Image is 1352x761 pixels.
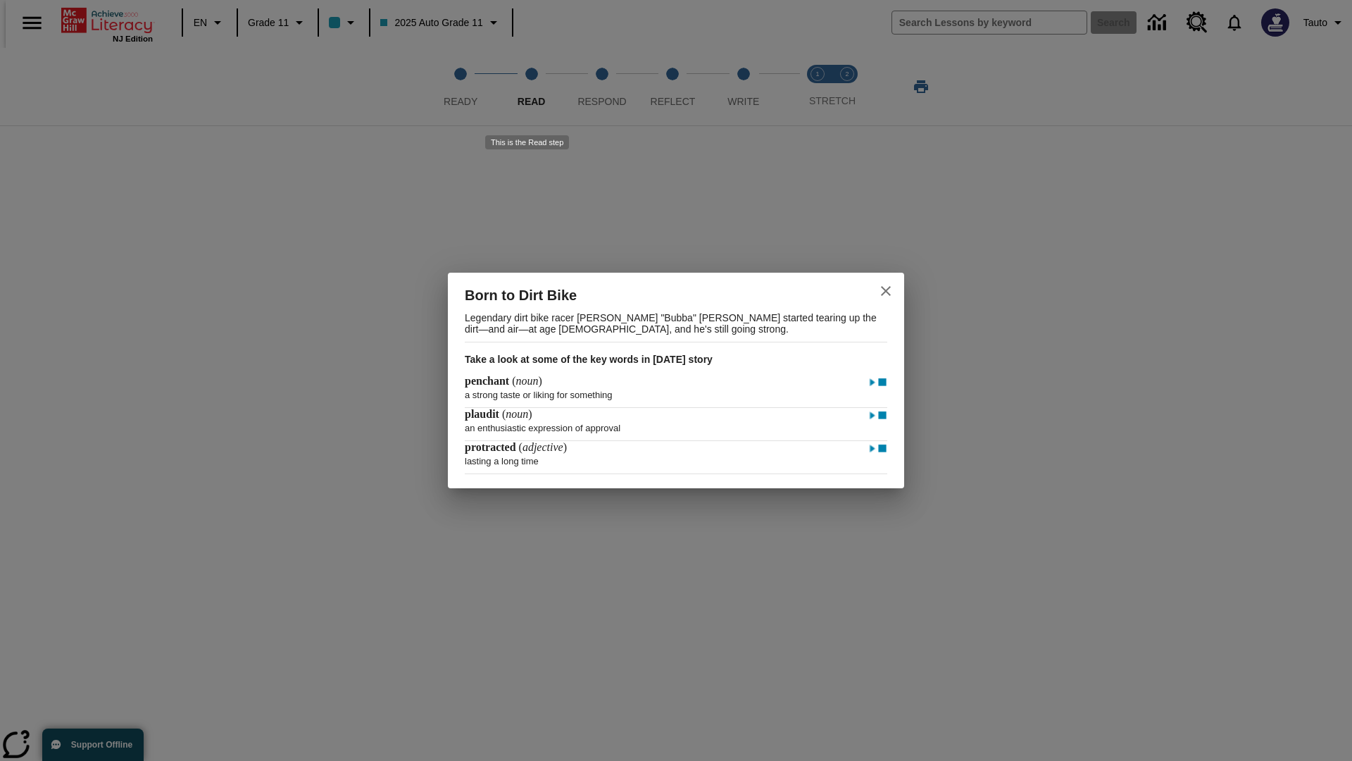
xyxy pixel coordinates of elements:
img: Play - penchant [868,376,877,390]
h2: Born to Dirt Bike [465,284,845,307]
span: plaudit [465,408,502,420]
h4: ( ) [465,375,542,388]
span: protracted [465,441,519,453]
span: noun [506,408,528,420]
div: This is the Read step [485,135,569,149]
p: an enthusiastic expression of approval [465,416,887,433]
p: lasting a long time [465,449,887,466]
p: Legendary dirt bike racer [PERSON_NAME] "Bubba" [PERSON_NAME] started tearing up the dirt—and air... [465,307,887,342]
h3: Take a look at some of the key words in [DATE] story [465,342,887,375]
h4: ( ) [465,408,532,421]
span: noun [515,375,538,387]
img: Stop - protracted [877,442,887,456]
button: close [869,274,903,308]
span: penchant [465,375,512,387]
p: a strong taste or liking for something [465,383,887,400]
img: Play - plaudit [868,409,877,423]
img: Play - protracted [868,442,877,456]
img: Stop - penchant [877,376,887,390]
h4: ( ) [465,441,567,454]
span: adjective [522,441,563,453]
img: Stop - plaudit [877,409,887,423]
